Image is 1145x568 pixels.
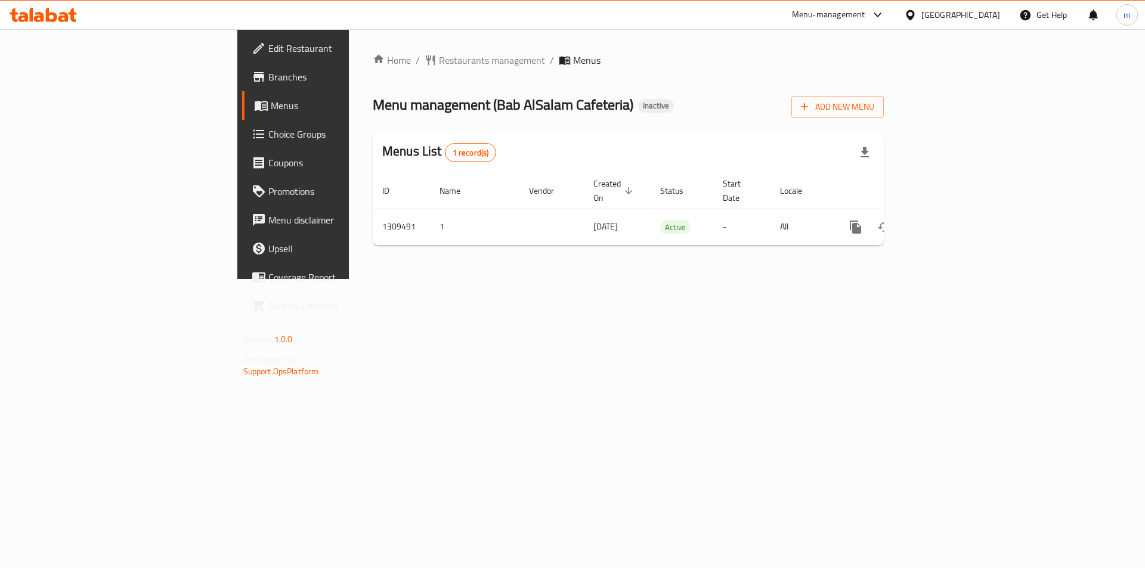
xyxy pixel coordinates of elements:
[593,176,636,205] span: Created On
[638,101,674,111] span: Inactive
[373,173,965,246] table: enhanced table
[242,177,429,206] a: Promotions
[425,53,545,67] a: Restaurants management
[271,98,419,113] span: Menus
[373,91,633,118] span: Menu management ( Bab AlSalam Cafeteria )
[268,184,419,198] span: Promotions
[268,299,419,313] span: Grocery Checklist
[439,53,545,67] span: Restaurants management
[268,270,419,284] span: Coverage Report
[921,8,1000,21] div: [GEOGRAPHIC_DATA]
[242,120,429,148] a: Choice Groups
[1124,8,1131,21] span: m
[243,364,319,379] a: Support.OpsPlatform
[841,213,870,241] button: more
[638,99,674,113] div: Inactive
[850,138,879,167] div: Export file
[242,91,429,120] a: Menus
[445,143,497,162] div: Total records count
[791,96,884,118] button: Add New Menu
[242,63,429,91] a: Branches
[242,148,429,177] a: Coupons
[660,184,699,198] span: Status
[268,41,419,55] span: Edit Restaurant
[268,156,419,170] span: Coupons
[243,352,298,367] span: Get support on:
[268,127,419,141] span: Choice Groups
[268,241,419,256] span: Upsell
[243,331,273,347] span: Version:
[770,209,832,245] td: All
[529,184,570,198] span: Vendor
[660,221,691,234] span: Active
[792,8,865,22] div: Menu-management
[832,173,965,209] th: Actions
[382,142,496,162] h2: Menus List
[242,291,429,320] a: Grocery Checklist
[723,176,756,205] span: Start Date
[440,184,476,198] span: Name
[660,220,691,234] div: Active
[373,53,884,67] nav: breadcrumb
[242,34,429,63] a: Edit Restaurant
[780,184,818,198] span: Locale
[801,100,874,114] span: Add New Menu
[242,206,429,234] a: Menu disclaimer
[268,213,419,227] span: Menu disclaimer
[573,53,601,67] span: Menus
[445,147,496,159] span: 1 record(s)
[550,53,554,67] li: /
[268,70,419,84] span: Branches
[242,234,429,263] a: Upsell
[870,213,899,241] button: Change Status
[713,209,770,245] td: -
[430,209,519,245] td: 1
[242,263,429,291] a: Coverage Report
[382,184,405,198] span: ID
[593,219,618,234] span: [DATE]
[274,331,293,347] span: 1.0.0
